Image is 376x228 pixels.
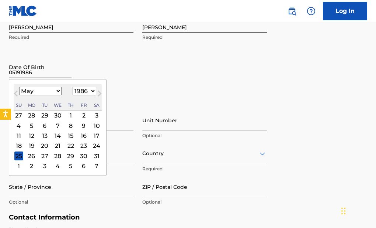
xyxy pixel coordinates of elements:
[92,141,101,150] div: Choose Saturday, May 24th, 1986
[27,131,36,140] div: Choose Monday, May 12th, 1986
[27,161,36,170] div: Choose Monday, June 2nd, 1986
[66,111,75,120] div: Choose Thursday, May 1st, 1986
[14,152,23,160] div: Choose Sunday, May 25th, 1986
[53,121,62,130] div: Choose Wednesday, May 7th, 1986
[9,79,107,176] div: Choose Date
[27,152,36,160] div: Choose Monday, May 26th, 1986
[66,101,75,109] div: Thursday
[9,102,367,110] h5: Personal Address
[79,161,88,170] div: Choose Friday, June 6th, 1986
[14,131,23,140] div: Choose Sunday, May 11th, 1986
[285,4,299,18] a: Public Search
[40,141,49,150] div: Choose Tuesday, May 20th, 1986
[288,7,296,16] img: search
[79,101,88,109] div: Friday
[14,121,23,130] div: Choose Sunday, May 4th, 1986
[339,193,376,228] iframe: Chat Widget
[66,161,75,170] div: Choose Thursday, June 5th, 1986
[92,161,101,170] div: Choose Saturday, June 7th, 1986
[304,4,318,18] div: Help
[142,199,267,205] p: Optional
[53,161,62,170] div: Choose Wednesday, June 4th, 1986
[79,131,88,140] div: Choose Friday, May 16th, 1986
[53,101,62,109] div: Wednesday
[53,111,62,120] div: Choose Wednesday, April 30th, 1986
[9,199,133,205] p: Optional
[142,34,267,41] p: Required
[79,152,88,160] div: Choose Friday, May 30th, 1986
[53,152,62,160] div: Choose Wednesday, May 28th, 1986
[9,213,267,222] h5: Contact Information
[53,131,62,140] div: Choose Wednesday, May 14th, 1986
[9,6,37,16] img: MLC Logo
[79,141,88,150] div: Choose Friday, May 23rd, 1986
[9,34,133,41] p: Required
[53,141,62,150] div: Choose Wednesday, May 21st, 1986
[40,111,49,120] div: Choose Tuesday, April 29th, 1986
[27,111,36,120] div: Choose Monday, April 28th, 1986
[40,121,49,130] div: Choose Tuesday, May 6th, 1986
[66,121,75,130] div: Choose Thursday, May 8th, 1986
[27,121,36,130] div: Choose Monday, May 5th, 1986
[14,161,23,170] div: Choose Sunday, June 1st, 1986
[40,152,49,160] div: Choose Tuesday, May 27th, 1986
[92,152,101,160] div: Choose Saturday, May 31st, 1986
[142,166,267,172] p: Required
[307,7,316,16] img: help
[341,200,346,222] div: Drag
[66,152,75,160] div: Choose Thursday, May 29th, 1986
[40,131,49,140] div: Choose Tuesday, May 13th, 1986
[92,101,101,109] div: Saturday
[10,89,22,101] button: Previous Month
[27,101,36,109] div: Monday
[14,101,23,109] div: Sunday
[92,131,101,140] div: Choose Saturday, May 17th, 1986
[66,131,75,140] div: Choose Thursday, May 15th, 1986
[79,121,88,130] div: Choose Friday, May 9th, 1986
[27,141,36,150] div: Choose Monday, May 19th, 1986
[323,2,367,20] a: Log In
[14,141,23,150] div: Choose Sunday, May 18th, 1986
[14,110,102,171] div: Month May, 1986
[92,111,101,120] div: Choose Saturday, May 3rd, 1986
[40,161,49,170] div: Choose Tuesday, June 3rd, 1986
[94,89,105,101] button: Next Month
[79,111,88,120] div: Choose Friday, May 2nd, 1986
[142,132,267,139] p: Optional
[40,101,49,109] div: Tuesday
[92,121,101,130] div: Choose Saturday, May 10th, 1986
[14,111,23,120] div: Choose Sunday, April 27th, 1986
[66,141,75,150] div: Choose Thursday, May 22nd, 1986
